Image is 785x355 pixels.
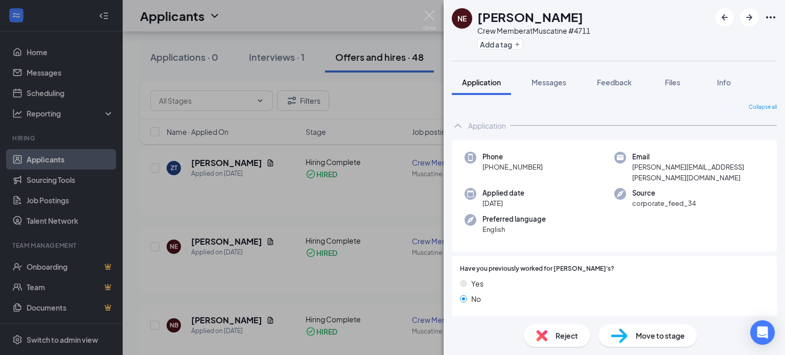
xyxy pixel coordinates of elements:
[750,320,775,345] div: Open Intercom Messenger
[632,198,696,208] span: corporate_feed_34
[471,278,483,289] span: Yes
[482,188,524,198] span: Applied date
[477,8,583,26] h1: [PERSON_NAME]
[715,8,734,27] button: ArrowLeftNew
[749,103,777,111] span: Collapse all
[482,214,546,224] span: Preferred language
[460,264,614,274] span: Have you previously worked for [PERSON_NAME]'s?
[482,224,546,234] span: English
[636,330,685,341] span: Move to stage
[477,26,590,36] div: Crew Member at Muscatine #4711
[719,11,731,23] svg: ArrowLeftNew
[717,78,731,87] span: Info
[514,41,520,48] svg: Plus
[740,8,758,27] button: ArrowRight
[765,11,777,23] svg: Ellipses
[632,152,764,162] span: Email
[632,188,696,198] span: Source
[457,13,467,23] div: NE
[743,11,755,23] svg: ArrowRight
[597,78,632,87] span: Feedback
[632,162,764,183] span: [PERSON_NAME][EMAIL_ADDRESS][PERSON_NAME][DOMAIN_NAME]
[482,162,543,172] span: [PHONE_NUMBER]
[532,78,566,87] span: Messages
[471,293,481,304] span: No
[556,330,578,341] span: Reject
[482,152,543,162] span: Phone
[462,78,501,87] span: Application
[665,78,680,87] span: Files
[452,120,464,132] svg: ChevronUp
[468,121,506,131] div: Application
[482,198,524,208] span: [DATE]
[477,39,523,50] button: PlusAdd a tag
